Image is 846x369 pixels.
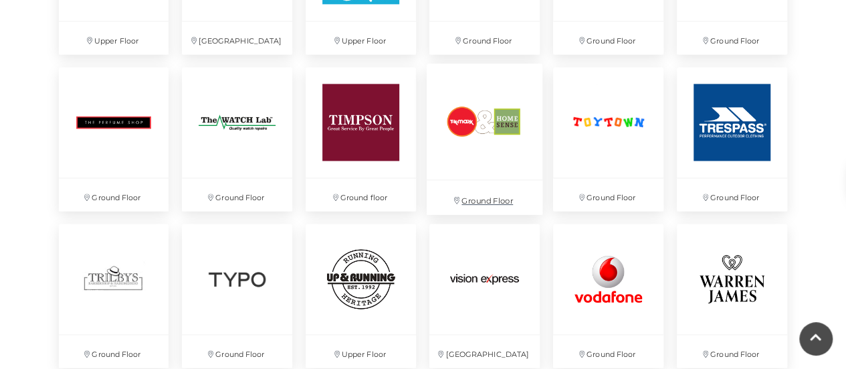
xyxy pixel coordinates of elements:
p: Ground Floor [553,21,663,54]
p: Ground Floor [553,178,663,211]
img: Up & Running at Festival Place [306,224,416,334]
img: The Watch Lab at Festival Place, Basingstoke. [182,67,292,177]
p: Ground Floor [182,335,292,368]
a: The Watch Lab at Festival Place, Basingstoke. Ground Floor [175,60,299,218]
p: [GEOGRAPHIC_DATA] [182,21,292,54]
a: Ground Floor [420,56,550,222]
p: Ground Floor [677,178,787,211]
p: Ground Floor [59,178,169,211]
a: Ground Floor [670,60,794,218]
p: Upper Floor [59,21,169,54]
p: Ground Floor [182,178,292,211]
p: Ground Floor [677,21,787,54]
p: Upper Floor [306,21,416,54]
p: [GEOGRAPHIC_DATA] [429,335,540,368]
a: Ground Floor [546,60,670,218]
a: Ground Floor [52,60,176,218]
a: Ground floor [299,60,423,218]
p: Ground Floor [677,335,787,368]
p: Ground Floor [429,21,540,54]
p: Ground floor [306,178,416,211]
p: Ground Floor [59,335,169,368]
p: Ground Floor [427,180,542,214]
p: Upper Floor [306,335,416,368]
p: Ground Floor [553,335,663,368]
